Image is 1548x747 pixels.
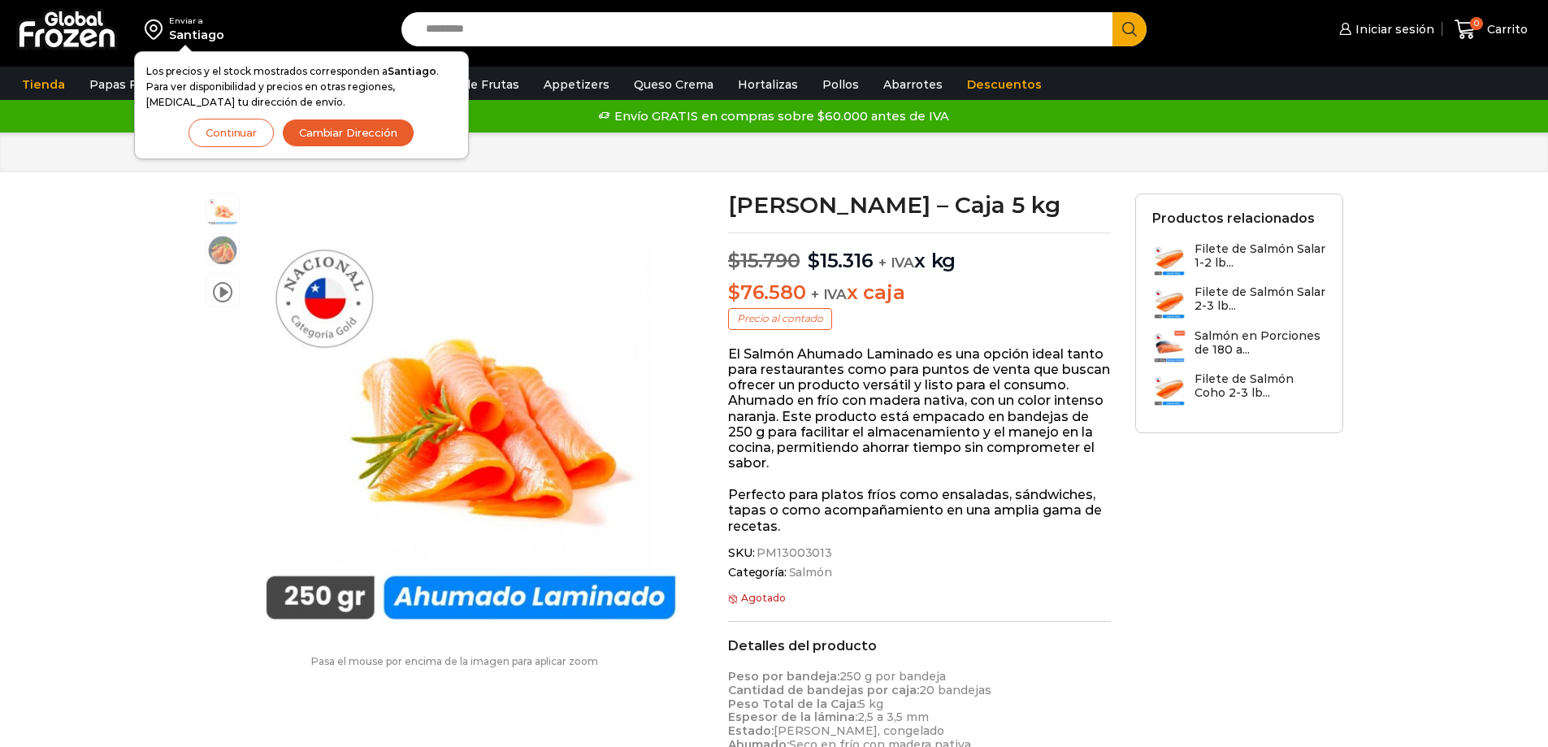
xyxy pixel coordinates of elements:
[728,723,774,738] strong: Estado:
[728,669,839,684] strong: Peso por bandeja:
[1152,285,1326,320] a: Filete de Salmón Salar 2-3 lb...
[1195,242,1326,270] h3: Filete de Salmón Salar 1-2 lb...
[728,346,1111,471] p: El Salmón Ahumado Laminado es una opción ideal tanto para restaurantes como para puntos de venta ...
[282,119,414,147] button: Cambiar Dirección
[1152,329,1326,364] a: Salmón en Porciones de 180 a...
[728,697,859,711] strong: Peso Total de la Caja:
[169,15,224,27] div: Enviar a
[1152,242,1326,277] a: Filete de Salmón Salar 1-2 lb...
[388,65,436,77] strong: Santiago
[248,193,694,640] div: 1 / 3
[418,69,527,100] a: Pulpa de Frutas
[878,254,914,271] span: + IVA
[728,232,1111,273] p: x kg
[728,487,1111,534] p: Perfecto para platos fríos como ensaladas, sándwiches, tapas o como acompañamiento en una amplia ...
[1112,12,1147,46] button: Search button
[808,249,820,272] span: $
[730,69,806,100] a: Hortalizas
[728,308,832,329] p: Precio al contado
[787,566,832,580] a: Salmón
[728,281,1111,305] p: x caja
[145,15,169,43] img: address-field-icon.svg
[959,69,1050,100] a: Descuentos
[1470,17,1483,30] span: 0
[754,546,832,560] span: PM13003013
[811,286,847,302] span: + IVA
[1335,13,1434,46] a: Iniciar sesión
[728,566,1111,580] span: Categoría:
[1483,21,1528,37] span: Carrito
[1152,211,1315,226] h2: Productos relacionados
[1195,329,1326,357] h3: Salmón en Porciones de 180 a...
[189,119,274,147] button: Continuar
[728,710,857,724] strong: Espesor de la lámina:
[728,193,1111,216] h1: [PERSON_NAME] – Caja 5 kg
[875,69,951,100] a: Abarrotes
[728,546,1111,560] span: SKU:
[728,683,919,697] strong: Cantidad de bandejas por caja:
[728,249,740,272] span: $
[1195,285,1326,313] h3: Filete de Salmón Salar 2-3 lb...
[626,69,722,100] a: Queso Crema
[206,194,239,227] span: salmon ahumado
[728,280,740,304] span: $
[728,638,1111,654] h2: Detalles del producto
[206,234,239,267] span: salmon-ahumado
[1450,11,1532,49] a: 0 Carrito
[1195,372,1326,400] h3: Filete de Salmón Coho 2-3 lb...
[728,280,805,304] bdi: 76.580
[728,249,800,272] bdi: 15.790
[206,656,705,667] p: Pasa el mouse por encima de la imagen para aplicar zoom
[248,193,694,640] img: salmon ahumado
[14,69,73,100] a: Tienda
[808,249,873,272] bdi: 15.316
[169,27,224,43] div: Santiago
[728,593,1111,604] p: Agotado
[536,69,618,100] a: Appetizers
[1152,372,1326,407] a: Filete de Salmón Coho 2-3 lb...
[146,63,457,111] p: Los precios y el stock mostrados corresponden a . Para ver disponibilidad y precios en otras regi...
[81,69,171,100] a: Papas Fritas
[814,69,867,100] a: Pollos
[1351,21,1434,37] span: Iniciar sesión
